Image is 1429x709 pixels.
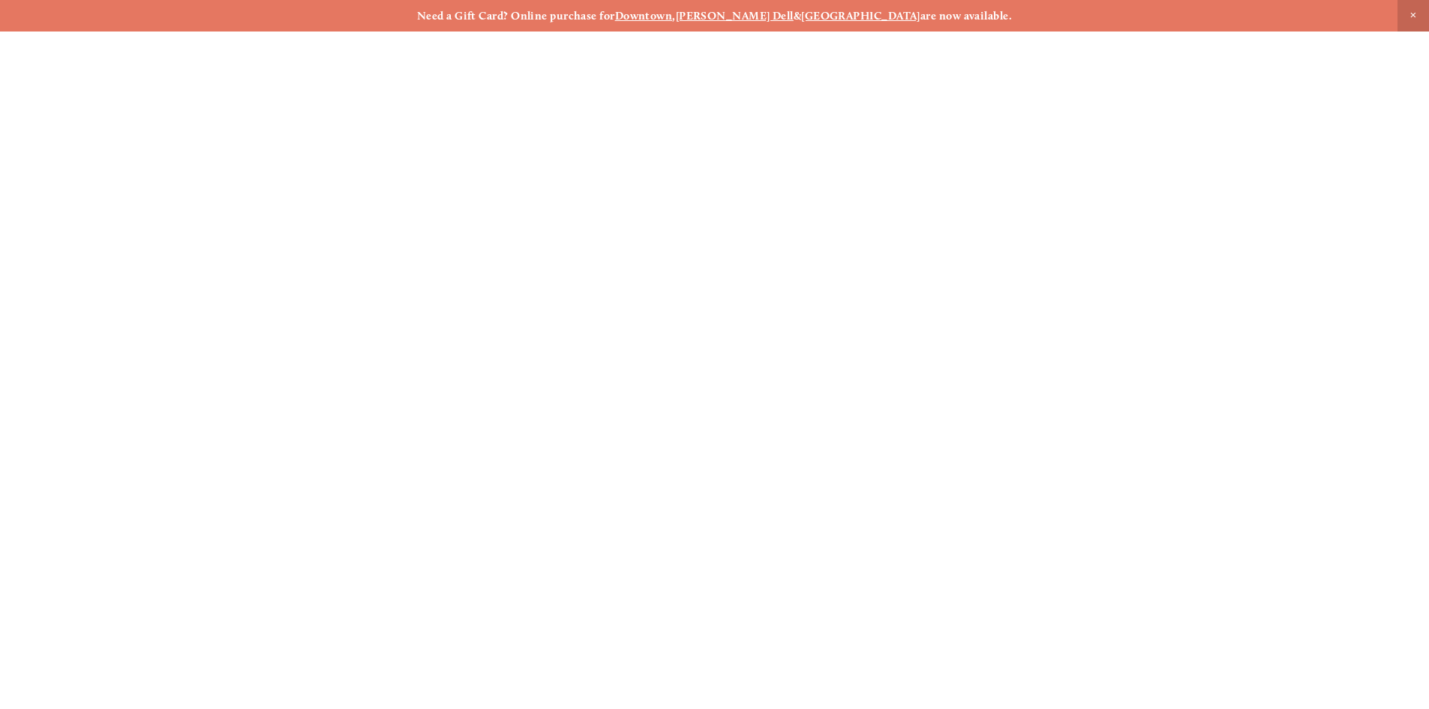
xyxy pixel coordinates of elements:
[920,9,1012,23] strong: are now available.
[672,9,675,23] strong: ,
[676,9,794,23] a: [PERSON_NAME] Dell
[417,9,615,23] strong: Need a Gift Card? Online purchase for
[794,9,801,23] strong: &
[801,9,920,23] a: [GEOGRAPHIC_DATA]
[615,9,673,23] a: Downtown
